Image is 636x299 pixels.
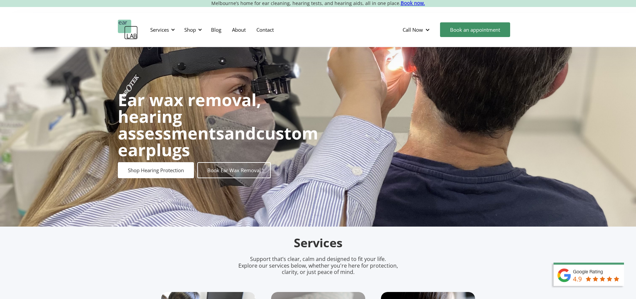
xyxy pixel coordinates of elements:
strong: Ear wax removal, hearing assessments [118,88,261,144]
a: Shop Hearing Protection [118,162,194,178]
h2: Services [161,235,475,251]
a: About [227,20,251,39]
div: Shop [180,20,204,40]
div: Call Now [403,26,423,33]
div: Services [146,20,177,40]
strong: custom earplugs [118,122,318,161]
h1: and [118,91,318,158]
div: Shop [184,26,196,33]
div: Call Now [397,20,437,40]
a: Blog [206,20,227,39]
p: Support that’s clear, calm and designed to fit your life. Explore our services below, whether you... [230,256,407,275]
a: Contact [251,20,279,39]
a: home [118,20,138,40]
a: Book Ear Wax Removal [197,162,271,178]
div: Services [150,26,169,33]
a: Book an appointment [440,22,510,37]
